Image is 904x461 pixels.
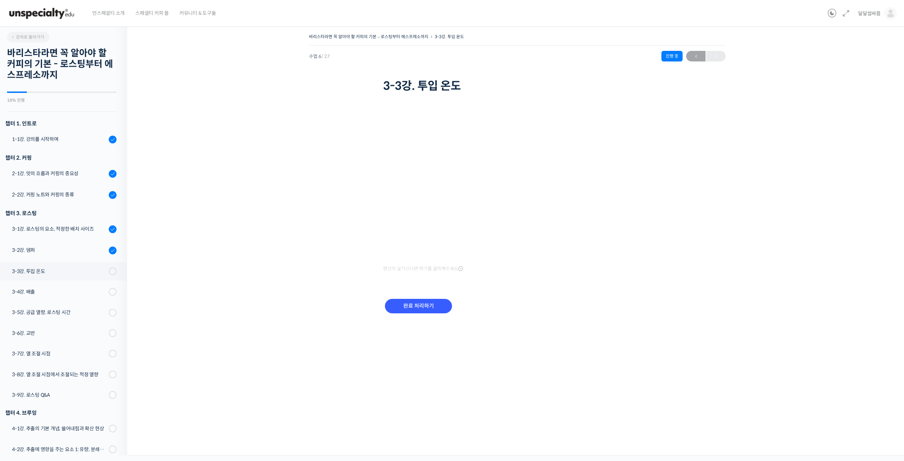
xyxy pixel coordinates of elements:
[12,225,107,233] div: 3-1강. 로스팅의 요소, 적정한 배치 사이즈
[7,98,117,102] div: 18% 진행
[309,34,428,39] a: 바리스타라면 꼭 알아야 할 커피의 기본 – 로스팅부터 에스프레소까지
[321,53,330,59] span: / 27
[12,191,107,199] div: 2-2강. 커핑 노트와 커핑의 종류
[11,34,44,40] span: 강의로 돌아가기
[12,391,107,399] div: 3-9강. 로스팅 Q&A
[383,266,463,272] span: 영상이 끊기신다면 여기를 클릭해주세요
[385,299,452,313] input: 완료 처리하기
[309,54,330,59] span: 수업 6
[383,79,652,93] h1: 3-3강. 투입 온도
[5,119,117,128] h3: 챕터 1. 인트로
[435,34,464,39] a: 3-3강. 투입 온도
[12,445,107,453] div: 4-2강. 추출에 영향을 주는 요소 1: 유량, 분쇄도, 교반
[12,425,107,432] div: 4-1강. 추출의 기본 개념, 쓸어내림과 확산 현상
[686,52,706,61] span: ←
[5,153,117,162] div: 챕터 2. 커핑
[5,408,117,418] div: 챕터 4. 브루잉
[12,350,107,357] div: 3-7강. 열 조절 시점
[12,267,107,275] div: 3-3강. 투입 온도
[12,288,107,296] div: 3-4강. 배출
[7,32,49,42] a: 강의로 돌아가기
[686,51,706,61] a: ←이전
[12,135,107,143] div: 1-1강. 강의를 시작하며
[12,371,107,378] div: 3-8강. 열 조절 시점에서 조절되는 적정 열량
[7,48,117,81] h2: 바리스타라면 꼭 알아야 할 커피의 기본 - 로스팅부터 에스프레소까지
[5,208,117,218] div: 챕터 3. 로스팅
[12,329,107,337] div: 3-6강. 교반
[858,10,881,17] span: 달달쌉싸름
[12,170,107,177] div: 2-1강. 맛의 흐름과 커핑의 중요성
[12,246,107,254] div: 3-2강. 댐퍼
[661,51,683,61] div: 진행 중
[12,308,107,316] div: 3-5강. 공급 열량, 로스팅 시간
